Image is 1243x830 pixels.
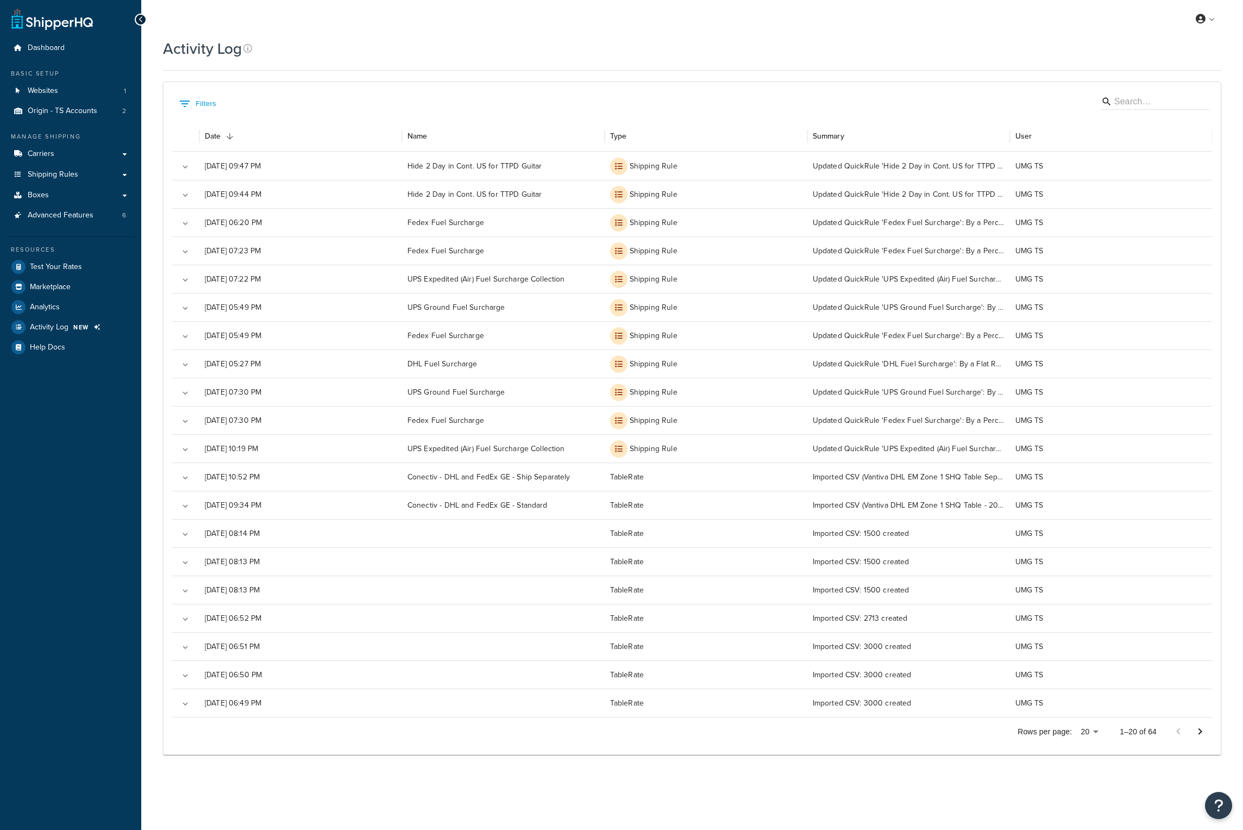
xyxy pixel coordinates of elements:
[807,180,1010,208] div: Updated QuickRule 'Hide 2 Day in Cont. US for TTPD Guitar': By a Flat Rate, And Apply This Rate T...
[8,132,133,141] div: Manage Shipping
[605,519,807,547] div: TableRate
[199,406,402,434] div: [DATE] 07:30 PM
[1114,96,1194,108] input: Search…
[402,463,605,491] div: Conectiv - DHL and FedEx GE - Ship Separately
[178,470,193,485] button: Expand
[8,185,133,205] li: Boxes
[199,293,402,321] div: [DATE] 05:49 PM
[8,69,133,78] div: Basic Setup
[30,343,65,352] span: Help Docs
[8,144,133,164] a: Carriers
[124,86,126,96] span: 1
[28,43,65,53] span: Dashboard
[1189,721,1211,742] button: Go to next page
[807,491,1010,519] div: Imported CSV (Vantiva DHL EM Zone 1 SHQ Table - 20250616.csv): 16 created in Conectiv - DHL and F...
[8,338,133,357] li: Help Docs
[1018,726,1072,737] p: Rows per page:
[199,208,402,236] div: [DATE] 06:20 PM
[199,434,402,463] div: [DATE] 10:19 PM
[178,611,193,627] button: Expand
[1010,180,1213,208] div: UMG TS
[402,180,605,208] div: Hide 2 Day in Cont. US for TTPD Guitar
[28,211,93,220] span: Advanced Features
[1205,792,1232,819] button: Open Resource Center
[807,378,1010,406] div: Updated QuickRule 'UPS Ground Fuel Surcharge': By a Percentage
[1010,321,1213,350] div: UMG TS
[11,8,93,30] a: ShipperHQ Home
[605,660,807,689] div: TableRate
[8,101,133,121] a: Origin - TS Accounts 2
[630,330,677,341] p: Shipping Rule
[30,283,71,292] span: Marketplace
[199,152,402,180] div: [DATE] 09:47 PM
[807,406,1010,434] div: Updated QuickRule 'Fedex Fuel Surcharge': By a Percentage
[178,668,193,683] button: Expand
[807,660,1010,689] div: Imported CSV: 3000 created
[807,208,1010,236] div: Updated QuickRule 'Fedex Fuel Surcharge': By a Percentage
[1010,378,1213,406] div: UMG TS
[1010,434,1213,463] div: UMG TS
[178,442,193,457] button: Expand
[177,95,219,113] button: Show filters
[199,660,402,689] div: [DATE] 06:50 PM
[807,604,1010,632] div: Imported CSV: 2713 created
[8,277,133,297] li: Marketplace
[178,159,193,174] button: Expand
[199,547,402,576] div: [DATE] 08:13 PM
[8,81,133,101] a: Websites 1
[178,357,193,372] button: Expand
[807,519,1010,547] div: Imported CSV: 1500 created
[630,246,677,257] p: Shipping Rule
[402,434,605,463] div: UPS Expedited (Air) Fuel Surcharge Collection
[402,293,605,321] div: UPS Ground Fuel Surcharge
[402,491,605,519] div: Conectiv - DHL and FedEx GE - Standard
[199,180,402,208] div: [DATE] 09:44 PM
[807,350,1010,378] div: Updated QuickRule 'DHL Fuel Surcharge': By a Flat Rate
[402,350,605,378] div: DHL Fuel Surcharge
[1010,519,1213,547] div: UMG TS
[178,696,193,712] button: Expand
[199,321,402,350] div: [DATE] 05:49 PM
[402,321,605,350] div: Fedex Fuel Surcharge
[178,555,193,570] button: Expand
[807,463,1010,491] div: Imported CSV (Vantiva DHL EM Zone 1 SHQ Table Sep- 20250616.csv): 16 created in Conectiv - DHL an...
[199,632,402,660] div: [DATE] 06:51 PM
[807,632,1010,660] div: Imported CSV: 3000 created
[28,86,58,96] span: Websites
[630,302,677,313] p: Shipping Rule
[178,301,193,316] button: Expand
[73,323,89,332] span: NEW
[610,130,627,142] div: Type
[163,38,242,59] h1: Activity Log
[605,604,807,632] div: TableRate
[1010,547,1213,576] div: UMG TS
[8,205,133,226] li: Advanced Features
[807,689,1010,717] div: Imported CSV: 3000 created
[199,350,402,378] div: [DATE] 05:27 PM
[8,38,133,58] a: Dashboard
[28,149,54,159] span: Carriers
[222,129,237,144] button: Sort
[402,152,605,180] div: Hide 2 Day in Cont. US for TTPD Guitar
[8,165,133,185] li: Shipping Rules
[1010,208,1213,236] div: UMG TS
[1010,491,1213,519] div: UMG TS
[1101,93,1210,112] div: Search
[8,101,133,121] li: Origins
[1010,265,1213,293] div: UMG TS
[8,257,133,277] a: Test Your Rates
[630,359,677,370] p: Shipping Rule
[605,463,807,491] div: TableRate
[1015,130,1032,142] div: User
[30,263,82,272] span: Test Your Rates
[1010,632,1213,660] div: UMG TS
[199,519,402,547] div: [DATE] 08:14 PM
[807,434,1010,463] div: Updated QuickRule 'UPS Expedited (Air) Fuel Surcharge Collection': By a Percentage
[630,387,677,398] p: Shipping Rule
[630,444,677,454] p: Shipping Rule
[1010,406,1213,434] div: UMG TS
[1010,463,1213,491] div: UMG TS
